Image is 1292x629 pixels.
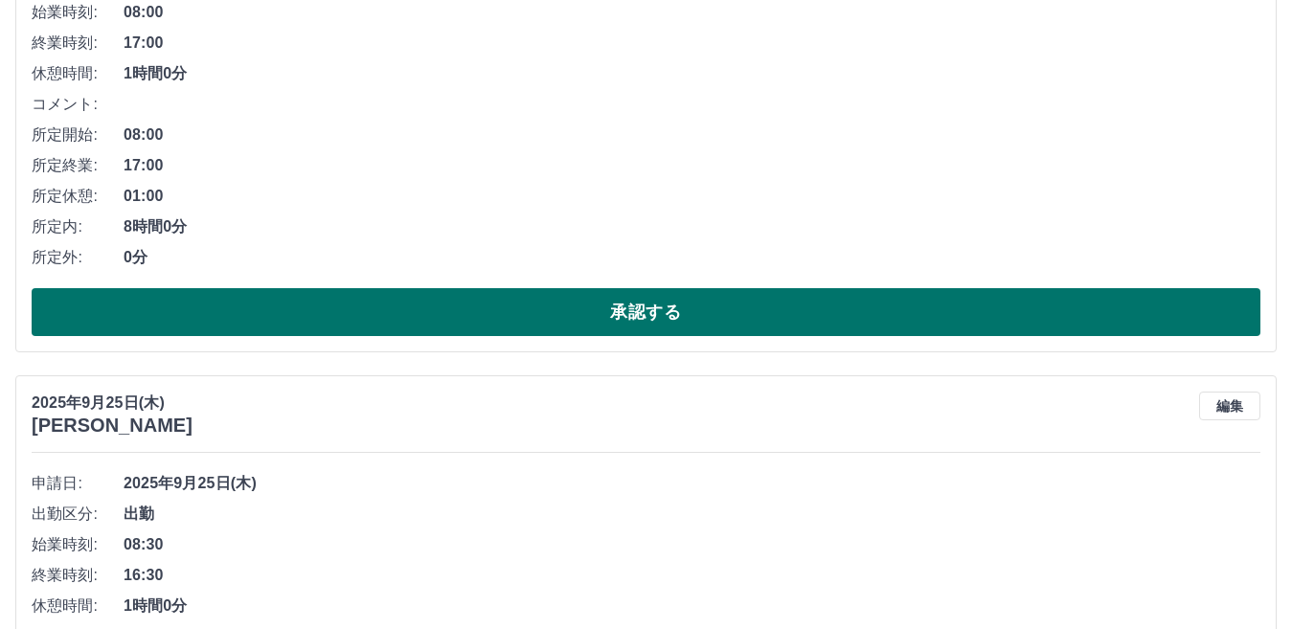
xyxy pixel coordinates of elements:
[124,595,1260,618] span: 1時間0分
[124,32,1260,55] span: 17:00
[124,472,1260,495] span: 2025年9月25日(木)
[1199,392,1260,420] button: 編集
[32,392,193,415] p: 2025年9月25日(木)
[32,472,124,495] span: 申請日:
[32,1,124,24] span: 始業時刻:
[124,185,1260,208] span: 01:00
[124,215,1260,238] span: 8時間0分
[124,124,1260,146] span: 08:00
[124,246,1260,269] span: 0分
[32,32,124,55] span: 終業時刻:
[32,62,124,85] span: 休憩時間:
[32,185,124,208] span: 所定休憩:
[124,564,1260,587] span: 16:30
[32,124,124,146] span: 所定開始:
[32,93,124,116] span: コメント:
[124,1,1260,24] span: 08:00
[32,533,124,556] span: 始業時刻:
[32,154,124,177] span: 所定終業:
[32,415,193,437] h3: [PERSON_NAME]
[32,503,124,526] span: 出勤区分:
[32,564,124,587] span: 終業時刻:
[32,215,124,238] span: 所定内:
[124,154,1260,177] span: 17:00
[124,62,1260,85] span: 1時間0分
[32,595,124,618] span: 休憩時間:
[32,288,1260,336] button: 承認する
[124,503,1260,526] span: 出勤
[32,246,124,269] span: 所定外:
[124,533,1260,556] span: 08:30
